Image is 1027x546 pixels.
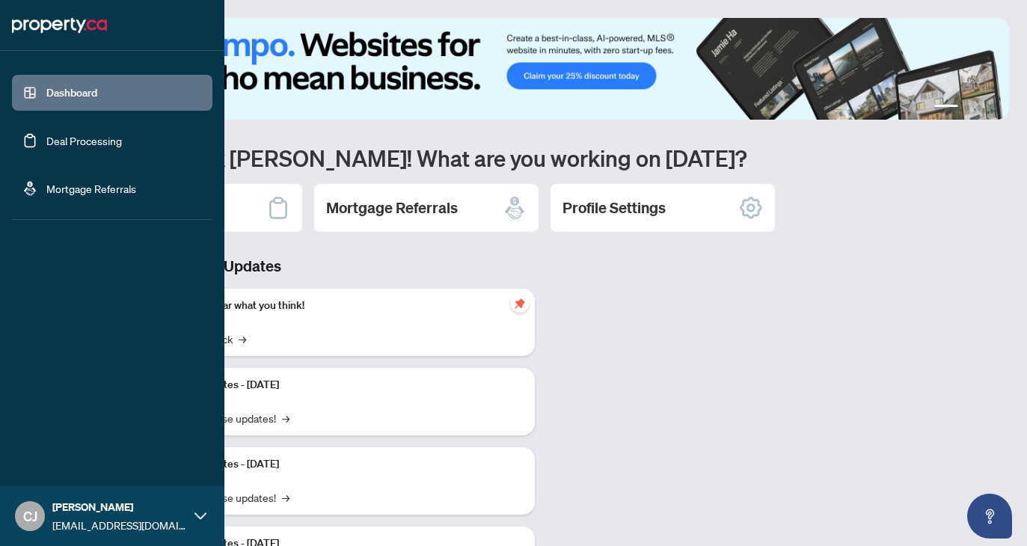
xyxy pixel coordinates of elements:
[52,499,187,515] span: [PERSON_NAME]
[326,197,458,218] h2: Mortgage Referrals
[964,105,970,111] button: 2
[52,517,187,533] span: [EMAIL_ADDRESS][DOMAIN_NAME]
[511,295,529,313] span: pushpin
[78,18,1009,120] img: Slide 0
[157,456,523,473] p: Platform Updates - [DATE]
[157,377,523,393] p: Platform Updates - [DATE]
[282,489,289,506] span: →
[239,331,246,347] span: →
[46,86,97,99] a: Dashboard
[46,134,122,147] a: Deal Processing
[46,182,136,195] a: Mortgage Referrals
[562,197,666,218] h2: Profile Settings
[976,105,982,111] button: 3
[967,494,1012,539] button: Open asap
[282,410,289,426] span: →
[78,256,535,277] h3: Brokerage & Industry Updates
[934,105,958,111] button: 1
[78,144,1009,172] h1: Welcome back [PERSON_NAME]! What are you working on [DATE]?
[988,105,994,111] button: 4
[157,298,523,314] p: We want to hear what you think!
[23,506,37,527] span: CJ
[12,13,107,37] img: logo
